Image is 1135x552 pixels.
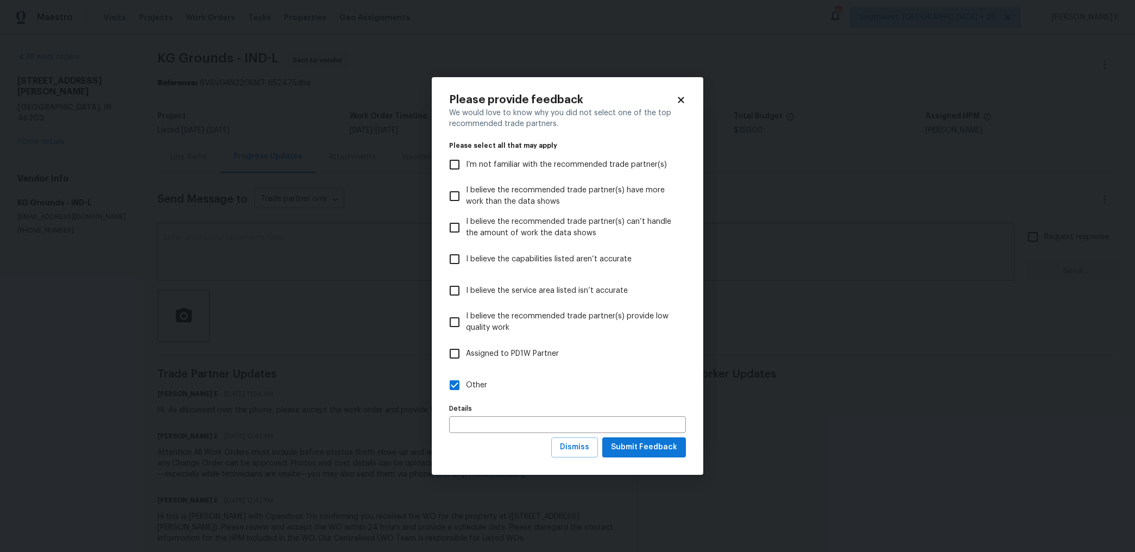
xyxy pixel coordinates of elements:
span: I believe the recommended trade partner(s) provide low quality work [466,311,677,334]
span: I believe the capabilities listed aren’t accurate [466,254,632,265]
button: Dismiss [551,437,598,457]
span: Dismiss [560,441,589,454]
span: Other [466,380,487,391]
span: I believe the service area listed isn’t accurate [466,285,628,297]
span: I believe the recommended trade partner(s) have more work than the data shows [466,185,677,208]
span: I’m not familiar with the recommended trade partner(s) [466,159,667,171]
div: We would love to know why you did not select one of the top recommended trade partners. [449,108,686,129]
h2: Please provide feedback [449,95,676,105]
label: Details [449,405,686,412]
span: I believe the recommended trade partner(s) can’t handle the amount of work the data shows [466,216,677,239]
span: Assigned to PD1W Partner [466,348,559,360]
legend: Please select all that may apply [449,142,686,149]
button: Submit Feedback [602,437,686,457]
span: Submit Feedback [611,441,677,454]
